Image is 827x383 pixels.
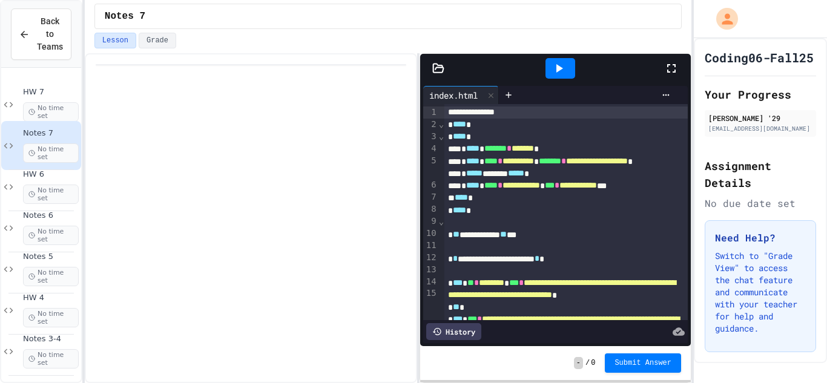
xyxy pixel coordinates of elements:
span: Back to Teams [37,15,63,53]
span: No time set [23,267,79,286]
div: 6 [423,179,438,191]
div: 14 [423,276,438,288]
div: 7 [423,191,438,203]
iframe: chat widget [727,282,815,333]
span: HW 6 [23,169,79,180]
span: No time set [23,143,79,163]
button: Lesson [94,33,136,48]
span: No time set [23,308,79,327]
span: Notes 3-4 [23,334,79,344]
div: 15 [423,287,438,324]
span: Notes 7 [23,128,79,139]
h2: Assignment Details [705,157,816,191]
div: History [426,323,481,340]
span: Notes 6 [23,211,79,221]
span: - [574,357,583,369]
div: 10 [423,228,438,240]
span: No time set [23,102,79,122]
div: No due date set [705,196,816,211]
span: No time set [23,349,79,368]
span: HW 7 [23,87,79,97]
h1: Coding06-Fall25 [705,49,814,66]
span: No time set [23,185,79,204]
div: 13 [423,264,438,276]
div: index.html [423,89,484,102]
button: Submit Answer [605,353,681,373]
span: Notes 5 [23,252,79,262]
h3: Need Help? [715,231,806,245]
span: 0 [591,358,595,368]
span: Fold line [438,119,444,129]
div: [EMAIL_ADDRESS][DOMAIN_NAME] [708,124,812,133]
p: Switch to "Grade View" to access the chat feature and communicate with your teacher for help and ... [715,250,806,335]
div: 1 [423,106,438,119]
div: 3 [423,131,438,143]
div: 5 [423,155,438,179]
div: 4 [423,143,438,155]
span: Notes 7 [105,9,145,24]
span: Fold line [438,131,444,141]
div: My Account [703,5,741,33]
div: index.html [423,86,499,104]
button: Grade [139,33,176,48]
div: [PERSON_NAME] '29 [708,113,812,123]
div: 9 [423,215,438,228]
div: 2 [423,119,438,131]
span: / [585,358,590,368]
div: 12 [423,252,438,264]
iframe: chat widget [776,335,815,371]
div: 8 [423,203,438,215]
span: Submit Answer [614,358,671,368]
div: 11 [423,240,438,252]
button: Back to Teams [11,8,71,60]
span: No time set [23,226,79,245]
h2: Your Progress [705,86,816,103]
span: Fold line [438,217,444,226]
span: HW 4 [23,293,79,303]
